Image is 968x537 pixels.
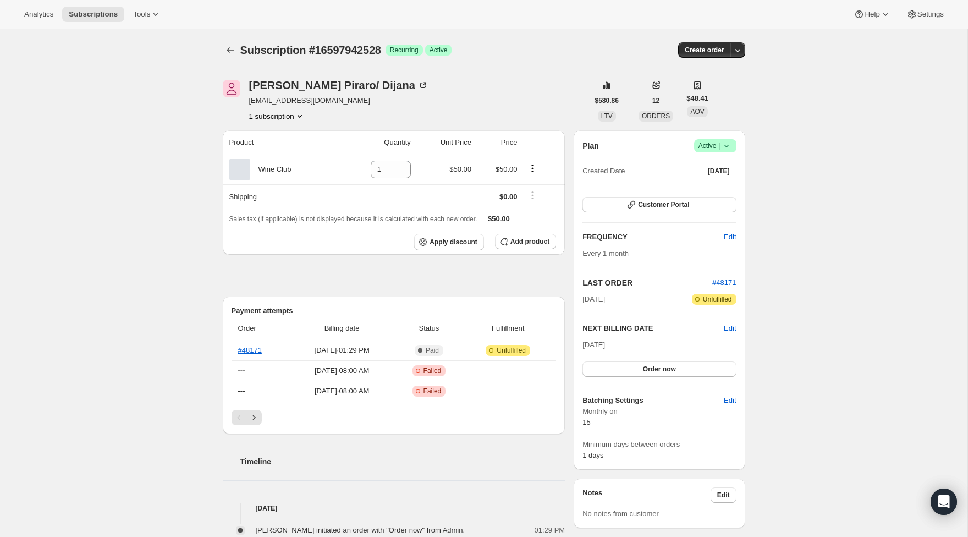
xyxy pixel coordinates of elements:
th: Shipping [223,184,339,209]
button: Subscriptions [223,42,238,58]
span: Subscriptions [69,10,118,19]
span: Help [865,10,879,19]
span: [DATE] [708,167,730,176]
h2: LAST ORDER [582,277,712,288]
span: Settings [917,10,944,19]
span: $0.00 [499,193,518,201]
th: Unit Price [414,130,475,155]
span: Apply discount [430,238,477,246]
span: ORDERS [642,112,670,120]
span: --- [238,366,245,375]
span: [PERSON_NAME] initiated an order with "Order now" from Admin. [256,526,465,534]
button: Subscriptions [62,7,124,22]
button: Shipping actions [524,189,541,201]
span: 15 [582,418,590,426]
div: Wine Club [250,164,291,175]
span: Billing date [293,323,392,334]
span: AOV [690,108,704,116]
th: Price [475,130,520,155]
button: $580.86 [588,93,625,108]
span: Add product [510,237,549,246]
span: Active [698,140,732,151]
button: #48171 [712,277,736,288]
span: [DATE] · 08:00 AM [293,386,392,397]
button: Edit [717,228,743,246]
h2: Timeline [240,456,565,467]
span: Paid [426,346,439,355]
span: $580.86 [595,96,619,105]
span: $48.41 [686,93,708,104]
button: Create order [678,42,730,58]
span: Created Date [582,166,625,177]
button: Tools [127,7,168,22]
span: Unfulfilled [703,295,732,304]
h4: [DATE] [223,503,565,514]
span: | [719,141,721,150]
th: Product [223,130,339,155]
div: Open Intercom Messenger [931,489,957,515]
span: Edit [724,395,736,406]
span: Minimum days between orders [582,439,736,450]
span: [DATE] · 08:00 AM [293,365,392,376]
span: Order now [643,365,676,374]
nav: Pagination [232,410,557,425]
span: 01:29 PM [535,525,565,536]
button: Edit [711,487,736,503]
div: [PERSON_NAME] Piraro/ Dijana [249,80,428,91]
span: $50.00 [496,165,518,173]
button: Edit [724,323,736,334]
button: Edit [717,392,743,409]
span: Tools [133,10,150,19]
span: --- [238,387,245,395]
h2: FREQUENCY [582,232,724,243]
span: Failed [424,387,442,396]
button: Settings [900,7,950,22]
span: 1 days [582,451,603,459]
button: 12 [646,93,666,108]
h2: Payment attempts [232,305,557,316]
button: Customer Portal [582,197,736,212]
button: Next [246,410,262,425]
button: Apply discount [414,234,484,250]
span: [DATE] · 01:29 PM [293,345,392,356]
th: Quantity [339,130,414,155]
a: #48171 [238,346,262,354]
span: Every 1 month [582,249,629,257]
span: Unfulfilled [497,346,526,355]
span: [EMAIL_ADDRESS][DOMAIN_NAME] [249,95,428,106]
span: [DATE] [582,294,605,305]
span: Fulfillment [466,323,549,334]
span: [DATE] [582,341,605,349]
span: Create order [685,46,724,54]
span: No notes from customer [582,509,659,518]
span: LTV [601,112,613,120]
h2: Plan [582,140,599,151]
a: #48171 [712,278,736,287]
button: Product actions [249,111,305,122]
span: $50.00 [488,215,510,223]
span: Edit [717,491,730,500]
span: Sales tax (if applicable) is not displayed because it is calculated with each new order. [229,215,477,223]
button: Order now [582,361,736,377]
span: Recurring [390,46,419,54]
th: Order [232,316,289,341]
span: 12 [652,96,659,105]
span: Monthly on [582,406,736,417]
button: Analytics [18,7,60,22]
span: Analytics [24,10,53,19]
span: Failed [424,366,442,375]
span: Customer Portal [638,200,689,209]
span: $50.00 [449,165,471,173]
span: Active [430,46,448,54]
h3: Notes [582,487,711,503]
button: Help [847,7,897,22]
button: Add product [495,234,556,249]
button: Product actions [524,162,541,174]
h6: Batching Settings [582,395,724,406]
span: Jessica Piraro/ Dijana [223,80,240,97]
span: Status [398,323,460,334]
span: Edit [724,232,736,243]
button: [DATE] [701,163,736,179]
